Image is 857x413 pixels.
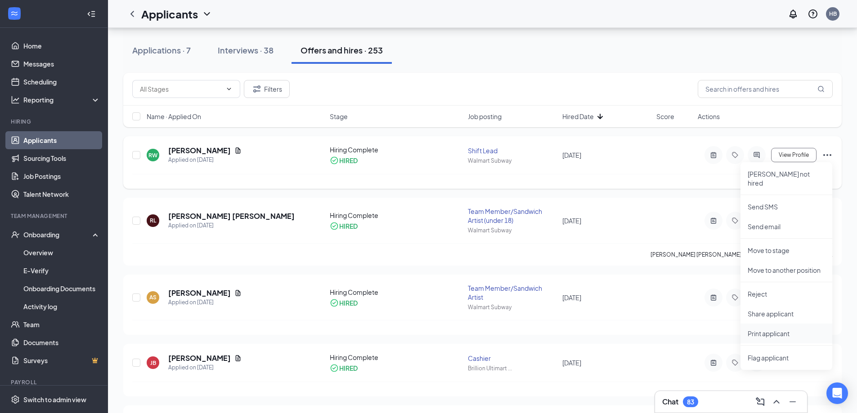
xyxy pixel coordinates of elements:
[140,84,222,94] input: All Stages
[330,145,463,154] div: Hiring Complete
[23,244,100,262] a: Overview
[468,354,556,363] div: Cashier
[562,359,581,367] span: [DATE]
[698,112,720,121] span: Actions
[698,80,833,98] input: Search in offers and hires
[150,359,156,367] div: JB
[808,9,818,19] svg: QuestionInfo
[330,298,339,307] svg: CheckmarkCircle
[11,378,99,386] div: Payroll
[730,294,740,301] svg: Tag
[468,207,556,225] div: Team Member/Sandwich Artist (under 18)
[468,112,502,121] span: Job posting
[595,111,606,122] svg: ArrowDown
[751,151,762,159] svg: ActiveChat
[87,9,96,18] svg: Collapse
[23,73,100,91] a: Scheduling
[708,359,719,366] svg: ActiveNote
[234,147,242,154] svg: Document
[730,359,740,366] svg: Tag
[468,364,556,372] div: Brillion Ultimart ...
[225,85,233,93] svg: ChevronDown
[168,211,295,221] h5: [PERSON_NAME] [PERSON_NAME]
[817,85,825,93] svg: MagnifyingGlass
[141,6,198,22] h1: Applicants
[150,217,156,224] div: RL
[339,222,358,231] div: HIRED
[771,148,817,162] button: View Profile
[339,298,358,307] div: HIRED
[23,185,100,203] a: Talent Network
[730,217,740,224] svg: Tag
[218,44,274,56] div: Interviews · 38
[826,382,848,404] div: Open Intercom Messenger
[11,230,20,239] svg: UserCheck
[244,80,290,98] button: Filter Filters
[251,84,262,94] svg: Filter
[787,396,798,407] svg: Minimize
[755,396,766,407] svg: ComposeMessage
[23,95,101,104] div: Reporting
[23,262,100,280] a: E-Verify
[562,112,594,121] span: Hired Date
[168,155,242,164] div: Applied on [DATE]
[656,112,674,121] span: Score
[330,222,339,231] svg: CheckmarkCircle
[168,353,231,363] h5: [PERSON_NAME]
[753,395,767,409] button: ComposeMessage
[822,150,833,160] svg: Ellipses
[301,44,383,56] div: Offers and hires · 253
[10,9,19,18] svg: WorkstreamLogo
[23,280,100,298] a: Onboarding Documents
[23,333,100,351] a: Documents
[234,289,242,297] svg: Document
[23,37,100,55] a: Home
[468,226,556,234] div: Walmart Subway
[168,363,242,372] div: Applied on [DATE]
[788,9,799,19] svg: Notifications
[11,212,99,220] div: Team Management
[785,395,800,409] button: Minimize
[687,398,694,406] div: 83
[23,315,100,333] a: Team
[330,353,463,362] div: Hiring Complete
[168,146,231,155] h5: [PERSON_NAME]
[11,118,99,125] div: Hiring
[562,217,581,225] span: [DATE]
[708,217,719,224] svg: ActiveNote
[468,284,556,302] div: Team Member/Sandwich Artist
[769,395,784,409] button: ChevronUp
[562,293,581,302] span: [DATE]
[127,9,138,19] svg: ChevronLeft
[168,221,295,230] div: Applied on [DATE]
[330,288,463,297] div: Hiring Complete
[23,131,100,149] a: Applicants
[468,146,556,155] div: Shift Lead
[468,303,556,311] div: Walmart Subway
[168,288,231,298] h5: [PERSON_NAME]
[662,397,678,407] h3: Chat
[339,156,358,165] div: HIRED
[829,10,837,18] div: HB
[11,395,20,404] svg: Settings
[330,112,348,121] span: Stage
[23,55,100,73] a: Messages
[11,95,20,104] svg: Analysis
[708,151,719,159] svg: ActiveNote
[23,167,100,185] a: Job Postings
[339,364,358,373] div: HIRED
[779,152,809,158] span: View Profile
[234,355,242,362] svg: Document
[132,44,191,56] div: Applications · 7
[330,156,339,165] svg: CheckmarkCircle
[23,395,86,404] div: Switch to admin view
[202,9,212,19] svg: ChevronDown
[23,149,100,167] a: Sourcing Tools
[147,112,201,121] span: Name · Applied On
[149,293,157,301] div: AS
[330,211,463,220] div: Hiring Complete
[23,351,100,369] a: SurveysCrown
[651,251,833,258] p: [PERSON_NAME] [PERSON_NAME] has applied more than .
[708,294,719,301] svg: ActiveNote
